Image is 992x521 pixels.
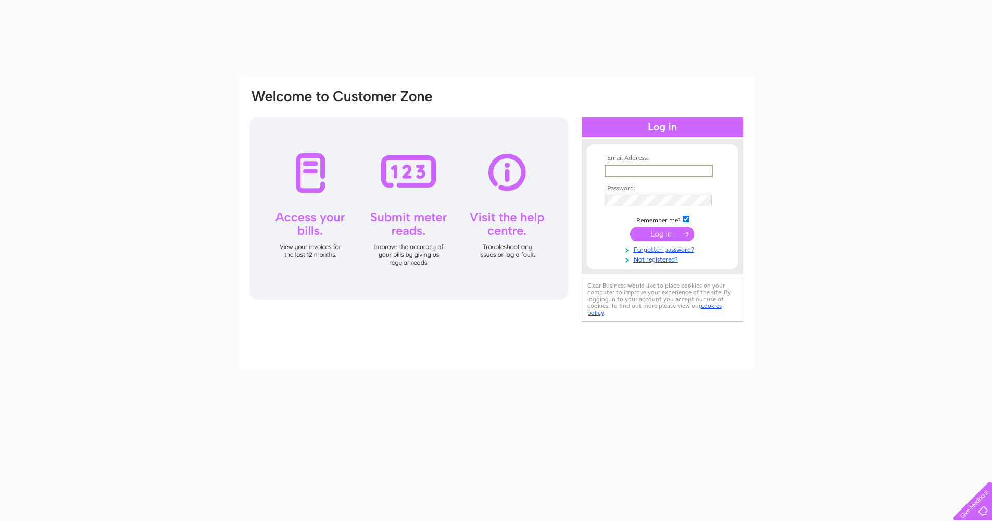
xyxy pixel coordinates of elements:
div: Clear Business would like to place cookies on your computer to improve your experience of the sit... [582,277,743,322]
a: Forgotten password? [605,244,723,254]
td: Remember me? [602,214,723,225]
a: Not registered? [605,254,723,264]
th: Email Address: [602,155,723,162]
th: Password: [602,185,723,192]
a: cookies policy [587,302,722,316]
input: Submit [630,227,694,241]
